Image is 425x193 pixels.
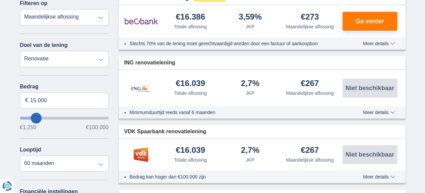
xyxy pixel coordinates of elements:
img: product.pl.alt VDK bank [124,146,158,163]
button: Ga verder [343,12,397,31]
div: Maandelijkse aflossing [286,157,334,163]
input: wantToBorrow [20,117,109,119]
span: ING renovatielening [124,59,175,67]
button: Meer details [358,41,400,46]
div: €267 [301,79,319,88]
label: Filteren op [20,0,48,6]
div: €16.039 [176,79,205,88]
button: Niet beschikbaar [343,79,397,98]
span: Niet beschikbaar [345,85,394,91]
div: Totale aflossing [174,23,207,30]
div: Maandelijkse aflossing [286,90,334,96]
div: Totale aflossing [174,157,207,163]
div: Maandelijkse aflossing [286,23,334,30]
div: €16.039 [176,146,205,155]
div: €273 [301,13,319,22]
label: Bedrag [20,84,109,90]
span: €1.250 [20,125,37,130]
span: Ga verder [355,18,384,24]
div: JKP [246,23,255,30]
li: Bedrag kan hoger dan €100.000 zijn [129,173,338,180]
img: product.pl.alt Beobank [124,13,158,30]
label: Doel van de lening [20,42,68,48]
div: 2,7% [241,146,259,155]
div: 2,7% [241,79,259,88]
span: Niet beschikbaar [345,151,394,158]
img: product.pl.alt ING [124,77,158,99]
span: €100.000 [86,125,109,130]
button: Meer details [358,174,400,180]
div: 3,59% [239,13,262,22]
span: Meer details [363,110,395,115]
div: €267 [301,146,319,155]
div: JKP [246,157,255,163]
div: Totale aflossing [174,90,207,96]
span: € [25,96,28,104]
div: €16.386 [176,13,205,22]
label: Looptijd [20,147,41,153]
button: Meer details [358,110,400,115]
button: Niet beschikbaar [343,145,397,164]
li: Slechts 70% van de lening moet gerechtvaardigd worden door een factuur of aankoopbon [129,40,338,47]
span: VDK Spaarbank renovatielening [124,128,206,136]
li: Minimumduurtijd reeds vanaf 6 maanden [129,109,338,116]
span: Meer details [363,41,395,46]
div: JKP [246,90,255,96]
span: Meer details [363,174,395,179]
